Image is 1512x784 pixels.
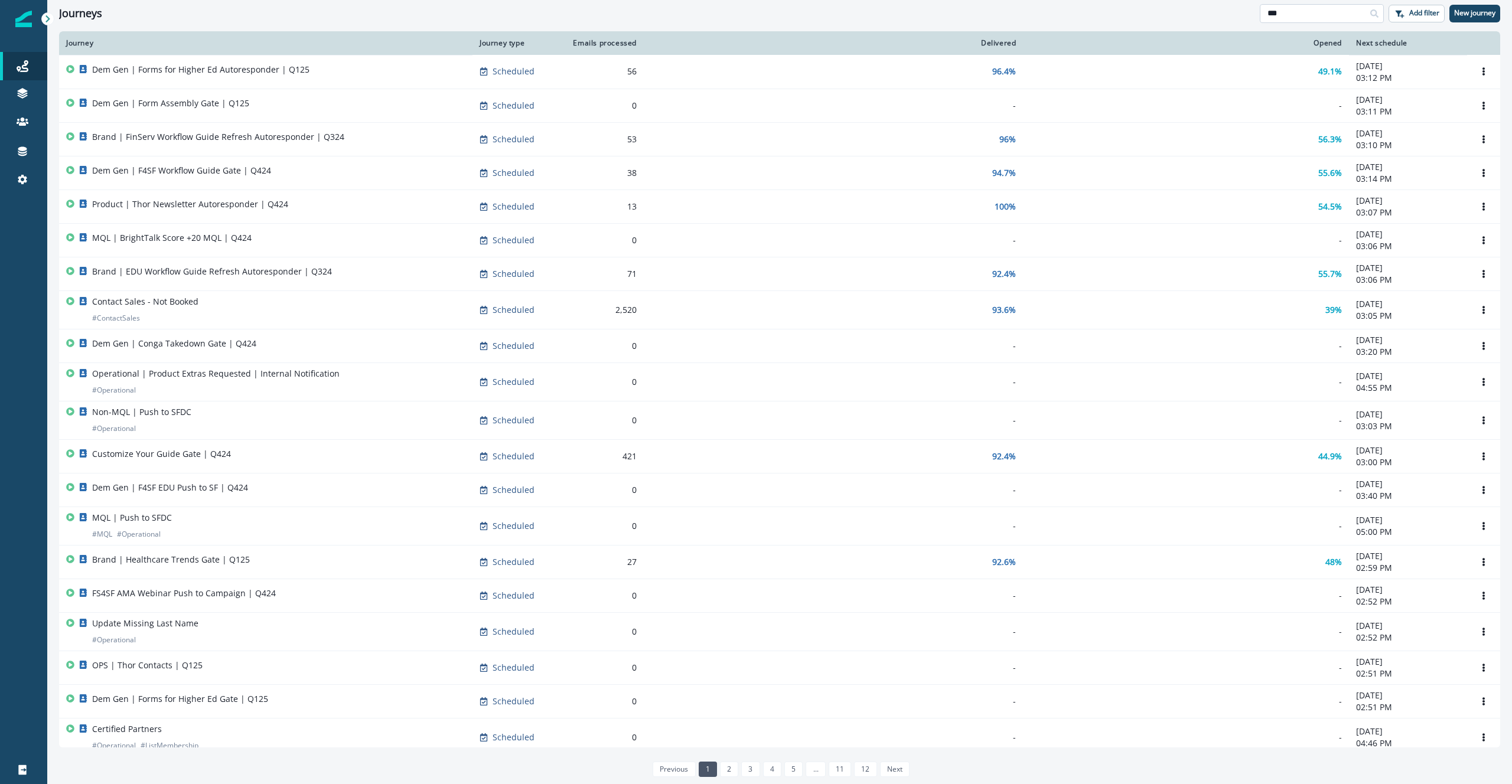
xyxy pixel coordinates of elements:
p: 03:07 PM [1356,207,1460,218]
button: Options [1474,373,1493,391]
a: Dem Gen | Forms for Higher Ed Autoresponder | Q125Scheduled5696.4%49.1%[DATE]03:12 PMOptions [59,55,1500,89]
p: MQL | Push to SFDC [92,512,172,524]
p: Dem Gen | Forms for Higher Ed Gate | Q125 [92,693,268,705]
div: - [651,520,1016,532]
div: - [1030,340,1342,352]
p: # ContactSales [92,312,140,324]
p: Dem Gen | Forms for Higher Ed Autoresponder | Q125 [92,64,309,76]
div: 0 [568,662,637,674]
button: Options [1474,337,1493,355]
p: Scheduled [493,520,535,532]
p: [DATE] [1356,445,1460,456]
p: 03:20 PM [1356,346,1460,358]
a: Page 12 [854,762,876,777]
p: Certified Partners [92,723,162,735]
button: Options [1474,517,1493,535]
div: 0 [568,100,637,112]
div: 421 [568,450,637,462]
p: Scheduled [493,450,535,462]
p: [DATE] [1356,620,1460,632]
a: Jump forward [806,762,825,777]
a: Page 3 [741,762,760,777]
a: Non-MQL | Push to SFDC#OperationalScheduled0--[DATE]03:03 PMOptions [59,401,1500,439]
h1: Journeys [59,7,102,20]
p: [DATE] [1356,550,1460,562]
a: MQL | Push to SFDC#MQL#OperationalScheduled0--[DATE]05:00 PMOptions [59,507,1500,545]
p: # Operational [92,740,136,752]
p: [DATE] [1356,584,1460,596]
p: 02:52 PM [1356,632,1460,643]
div: - [651,234,1016,246]
a: Brand | EDU Workflow Guide Refresh Autoresponder | Q324Scheduled7192.4%55.7%[DATE]03:06 PMOptions [59,257,1500,290]
a: Brand | Healthcare Trends Gate | Q125Scheduled2792.6%48%[DATE]02:59 PMOptions [59,545,1500,579]
p: Dem Gen | F4SF Workflow Guide Gate | Q424 [92,165,271,177]
button: Options [1474,411,1493,429]
button: Options [1474,231,1493,249]
a: Dem Gen | Forms for Higher Ed Gate | Q125Scheduled0--[DATE]02:51 PMOptions [59,684,1500,718]
p: 93.6% [992,304,1016,316]
button: Options [1474,623,1493,641]
p: [DATE] [1356,334,1460,346]
p: 55.6% [1318,167,1342,179]
button: Options [1474,447,1493,465]
p: 05:00 PM [1356,526,1460,538]
p: 48% [1325,556,1342,568]
p: Scheduled [493,340,535,352]
p: 03:40 PM [1356,490,1460,502]
p: 03:05 PM [1356,310,1460,322]
p: [DATE] [1356,161,1460,173]
p: Brand | FinServ Workflow Guide Refresh Autoresponder | Q324 [92,131,344,143]
p: Scheduled [493,376,535,388]
p: 03:12 PM [1356,72,1460,84]
div: - [1030,590,1342,602]
p: Scheduled [493,304,535,316]
a: Product | Thor Newsletter Autoresponder | Q424Scheduled13100%54.5%[DATE]03:07 PMOptions [59,190,1500,223]
p: 96.4% [992,66,1016,77]
p: 94.7% [992,167,1016,179]
button: Options [1474,63,1493,80]
div: Journey [66,38,465,48]
div: - [651,626,1016,638]
div: - [651,340,1016,352]
p: 100% [995,201,1016,213]
div: 13 [568,201,637,213]
p: 39% [1325,304,1342,316]
a: Page 2 [720,762,738,777]
p: 02:52 PM [1356,596,1460,607]
p: New journey [1454,9,1495,17]
a: Dem Gen | Conga Takedown Gate | Q424Scheduled0--[DATE]03:20 PMOptions [59,329,1500,362]
a: Page 11 [829,762,851,777]
p: 54.5% [1318,201,1342,213]
p: Product | Thor Newsletter Autoresponder | Q424 [92,198,288,210]
div: - [1030,376,1342,388]
button: Options [1474,587,1493,605]
p: [DATE] [1356,690,1460,701]
a: FS4SF AMA Webinar Push to Campaign | Q424Scheduled0--[DATE]02:52 PMOptions [59,579,1500,612]
div: - [1030,662,1342,674]
p: [DATE] [1356,514,1460,526]
p: 02:51 PM [1356,668,1460,680]
p: [DATE] [1356,94,1460,106]
button: Options [1474,265,1493,283]
p: 96% [999,133,1016,145]
button: Options [1474,729,1493,746]
p: Brand | EDU Workflow Guide Refresh Autoresponder | Q324 [92,266,332,277]
p: Scheduled [493,695,535,707]
div: 0 [568,520,637,532]
p: 02:51 PM [1356,701,1460,713]
a: Operational | Product Extras Requested | Internal Notification#OperationalScheduled0--[DATE]04:55... [59,362,1500,401]
p: Scheduled [493,167,535,179]
p: Dem Gen | Form Assembly Gate | Q125 [92,97,249,109]
p: Brand | Healthcare Trends Gate | Q125 [92,554,250,566]
div: 56 [568,66,637,77]
div: - [651,590,1016,602]
button: Add filter [1389,5,1445,22]
div: 0 [568,340,637,352]
p: [DATE] [1356,228,1460,240]
p: Add filter [1409,9,1439,17]
button: Options [1474,692,1493,710]
button: Options [1474,97,1493,115]
p: 03:03 PM [1356,420,1460,432]
a: Brand | FinServ Workflow Guide Refresh Autoresponder | Q324Scheduled5396%56.3%[DATE]03:10 PMOptions [59,122,1500,156]
div: 27 [568,556,637,568]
